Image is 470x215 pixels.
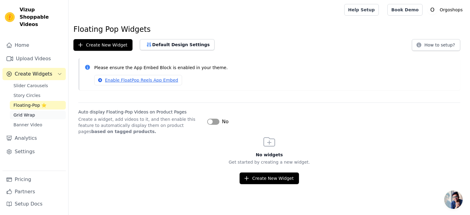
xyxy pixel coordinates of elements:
a: Help Setup [344,4,379,16]
a: How to setup? [412,43,460,49]
a: Partners [2,186,66,198]
a: Settings [2,146,66,158]
a: Floating-Pop ⭐ [10,101,66,109]
h1: Floating Pop Widgets [73,24,465,34]
a: Story Circles [10,91,66,100]
a: Analytics [2,132,66,144]
a: Open chat [444,191,463,209]
a: Banner Video [10,120,66,129]
span: Banner Video [13,122,42,128]
a: Book Demo [387,4,423,16]
button: No [207,118,229,125]
p: Please ensure the App Embed Block is enabled in your theme. [94,64,455,71]
strong: based on tagged products. [91,129,156,134]
a: Upload Videos [2,53,66,65]
button: Create New Widget [240,172,299,184]
span: Vizup Shoppable Videos [20,6,63,28]
p: Get started by creating a new widget. [69,159,470,165]
button: O Orgoshops [427,4,465,15]
a: Setup Docs [2,198,66,210]
a: Grid Wrap [10,111,66,119]
a: Enable FloatPop Reels App Embed [94,75,182,85]
text: O [430,7,435,13]
p: Create a widget, add videos to it, and then enable this feature to automatically display them on ... [78,116,202,135]
span: No [222,118,229,125]
span: Slider Carousels [13,83,48,89]
span: Grid Wrap [13,112,35,118]
p: Orgoshops [437,4,465,15]
button: Create New Widget [73,39,132,51]
h3: No widgets [69,152,470,158]
label: Auto display Floating-Pop Videos on Product Pages [78,109,202,115]
img: Vizup [5,12,15,22]
button: How to setup? [412,39,460,51]
a: Pricing [2,173,66,186]
span: Create Widgets [15,70,52,78]
a: Slider Carousels [10,81,66,90]
button: Default Design Settings [140,39,214,50]
a: Home [2,39,66,51]
span: Floating-Pop ⭐ [13,102,47,108]
span: Story Circles [13,92,40,98]
button: Create Widgets [2,68,66,80]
